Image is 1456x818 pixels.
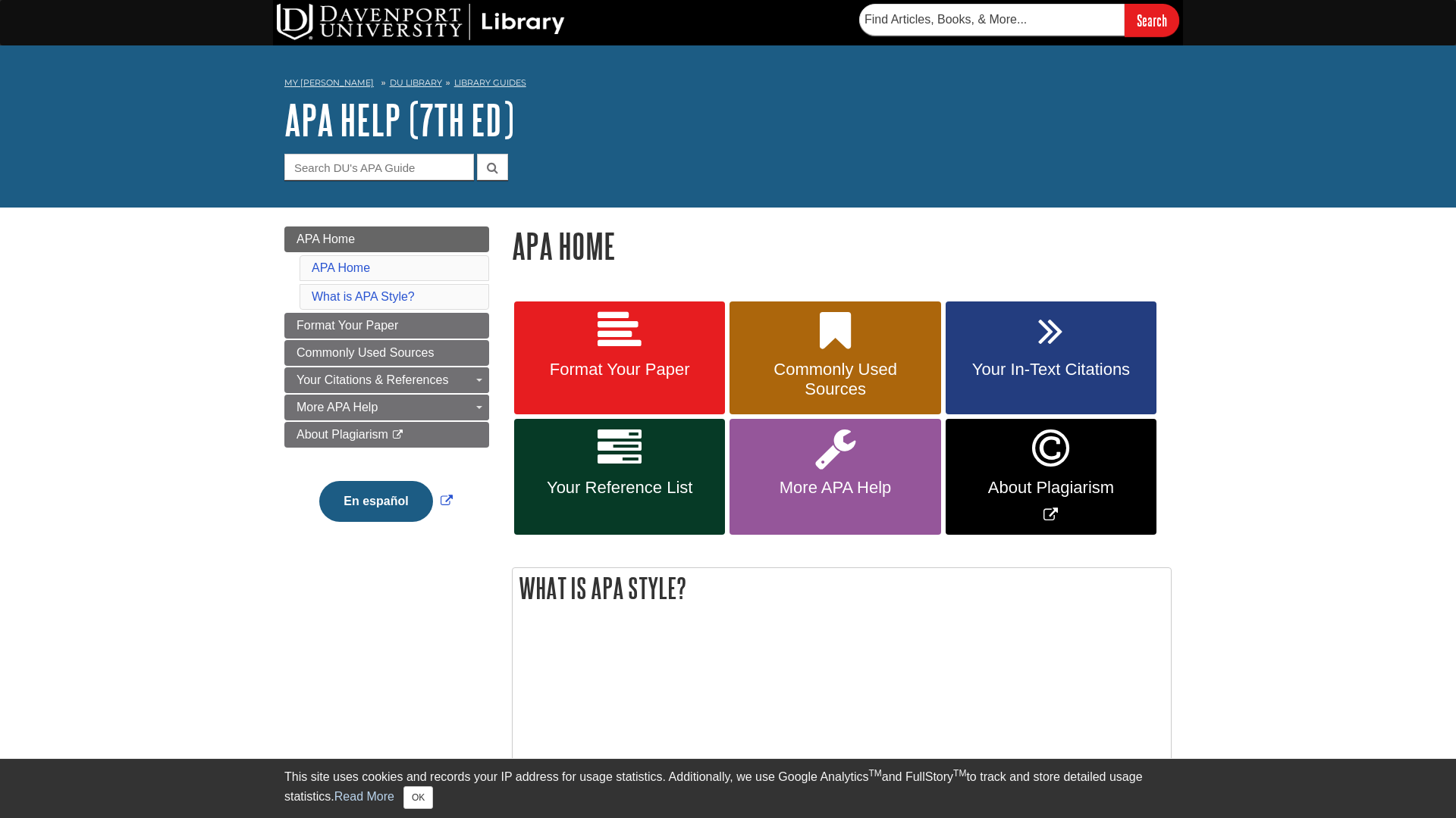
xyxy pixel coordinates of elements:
button: En español [319,481,432,522]
input: Find Articles, Books, & More... [859,4,1125,36]
span: Format Your Paper [297,319,398,332]
button: Close [403,786,433,809]
div: Guide Page Menu [284,226,489,548]
a: Format Your Paper [284,313,489,339]
a: Format Your Paper [514,301,725,415]
a: APA Home [312,261,370,274]
a: Read More [334,790,394,803]
h2: What is APA Style? [513,568,1171,608]
input: Search [1125,4,1179,36]
a: APA Help (7th Ed) [284,96,514,143]
a: Your Citations & References [284,367,489,393]
span: Commonly Used Sources [741,360,929,399]
span: Your Citations & References [297,373,448,386]
a: What is APA Style? [312,290,415,303]
a: Your Reference List [514,419,725,535]
img: DU Library [277,4,565,40]
sup: TM [868,768,881,779]
a: APA Home [284,226,489,252]
a: Commonly Used Sources [284,340,489,366]
span: Commonly Used Sources [297,346,434,359]
form: Searches DU Library's articles, books, and more [859,4,1179,36]
a: Library Guides [454,77,526,88]
span: About Plagiarism [297,428,388,441]
a: DU Library [390,77,442,88]
span: More APA Help [297,401,378,414]
a: About Plagiarism [284,422,489,448]
div: This site uses cookies and records your IP address for usage statistics. Additionally, we use Goo... [284,768,1172,809]
a: Link opens in new window [946,419,1156,535]
a: Your In-Text Citations [946,301,1156,415]
a: Link opens in new window [315,495,456,507]
input: Search DU's APA Guide [284,154,474,180]
span: More APA Help [741,478,929,498]
span: APA Home [297,233,355,245]
span: Your Reference List [526,478,714,498]
span: About Plagiarism [957,478,1145,498]
nav: breadcrumb [284,73,1172,97]
sup: TM [953,768,966,779]
a: Commonly Used Sources [730,301,940,415]
a: More APA Help [284,395,489,420]
span: Your In-Text Citations [957,360,1145,379]
h1: APA Home [512,226,1172,265]
a: My [PERSON_NAME] [284,76,374,89]
a: More APA Help [730,419,940,535]
i: This link opens in a new window [391,430,404,440]
span: Format Your Paper [526,360,714,379]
